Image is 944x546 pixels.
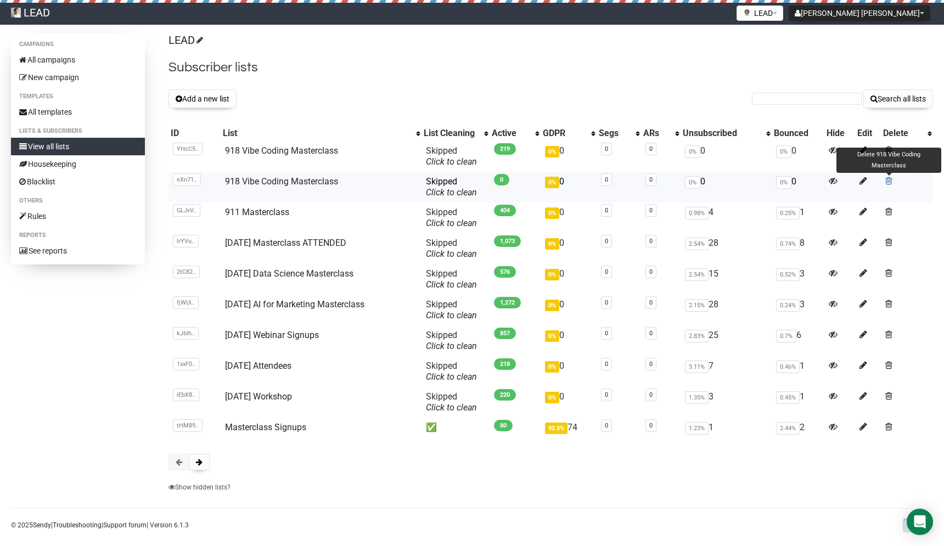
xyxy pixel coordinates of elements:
span: 0% [545,361,559,373]
span: 0% [776,145,791,158]
td: 28 [681,295,772,325]
a: 0 [605,176,608,183]
span: 857 [494,328,516,339]
th: ID: No sort applied, sorting is disabled [168,126,221,141]
td: 0 [541,141,597,172]
a: 0 [649,268,653,275]
a: Masterclass Signups [225,422,306,432]
a: View all lists [11,138,145,155]
span: 220 [494,389,516,401]
th: GDPR: No sort applied, activate to apply an ascending sort [541,126,597,141]
span: 0% [776,176,791,189]
a: Click to clean [426,249,477,259]
th: Segs: No sort applied, activate to apply an ascending sort [597,126,641,141]
span: 3.11% [685,361,709,373]
a: 0 [649,361,653,368]
td: 1 [681,418,772,437]
span: 1.23% [685,422,709,435]
a: Click to clean [426,371,477,382]
a: 0 [605,207,608,214]
td: 0 [681,141,772,172]
li: Reports [11,229,145,242]
th: Unsubscribed: No sort applied, activate to apply an ascending sort [681,126,772,141]
a: 0 [605,238,608,245]
span: 0.45% [776,391,800,404]
a: Click to clean [426,187,477,198]
td: 6 [772,325,824,356]
span: 0% [545,238,559,250]
span: kJ6Ih.. [173,327,199,340]
td: 2 [772,418,824,437]
span: 0% [545,392,559,403]
div: List Cleaning [424,128,479,139]
li: Others [11,194,145,207]
a: Click to clean [426,310,477,320]
span: 0% [545,177,559,188]
a: Sendy [33,521,51,529]
p: © 2025 | | | Version 6.1.3 [11,519,189,531]
span: 2.54% [685,268,709,281]
span: Skipped [426,361,477,382]
div: Active [492,128,530,139]
span: YHcC5.. [173,143,203,155]
a: 0 [649,422,653,429]
a: 0 [605,299,608,306]
td: 7 [681,356,772,387]
span: 0.74% [776,238,800,250]
span: 1,272 [494,297,521,308]
span: Skipped [426,330,477,351]
div: Delete 918 Vibe Coding Masterclass [836,148,941,173]
td: 0 [541,325,597,356]
span: fjWUi.. [173,296,199,309]
td: 0 [772,141,824,172]
span: 2.54% [685,238,709,250]
span: 0.98% [685,207,709,219]
span: 0% [685,176,700,189]
a: Rules [11,207,145,225]
span: Skipped [426,391,477,413]
a: 0 [649,145,653,153]
span: 2.44% [776,422,800,435]
a: 918 Vibe Coding Masterclass [225,145,338,156]
td: 0 [541,387,597,418]
div: Edit [857,128,879,139]
a: 0 [605,330,608,337]
td: 0 [541,172,597,202]
span: 1,073 [494,235,521,247]
span: 0% [545,207,559,219]
a: [DATE] Data Science Masterclass [225,268,353,279]
th: Edit: No sort applied, sorting is disabled [855,126,881,141]
td: 74 [541,418,597,437]
div: GDPR [543,128,586,139]
a: [DATE] Workshop [225,391,292,402]
span: 2tC82.. [173,266,200,278]
span: Skipped [426,207,477,228]
a: New campaign [11,69,145,86]
a: Housekeeping [11,155,145,173]
a: 0 [605,268,608,275]
span: 1.35% [685,391,709,404]
a: Click to clean [426,156,477,167]
a: 918 Vibe Coding Masterclass [225,176,338,187]
td: 0 [541,233,597,264]
th: List: No sort applied, activate to apply an ascending sort [221,126,422,141]
td: 1 [772,202,824,233]
td: 3 [772,264,824,295]
div: ARs [643,128,670,139]
span: Skipped [426,268,477,290]
td: 0 [772,172,824,202]
a: All campaigns [11,51,145,69]
a: 0 [605,391,608,398]
a: Blacklist [11,173,145,190]
span: 0% [545,300,559,311]
td: 0 [541,356,597,387]
td: 0 [541,202,597,233]
div: Unsubscribed [683,128,761,139]
span: Skipped [426,176,477,198]
span: tHM89.. [173,419,203,432]
span: 0 [494,174,509,185]
span: Skipped [426,238,477,259]
span: lrYVu.. [173,235,199,247]
td: 3 [772,295,824,325]
span: 2.15% [685,299,709,312]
